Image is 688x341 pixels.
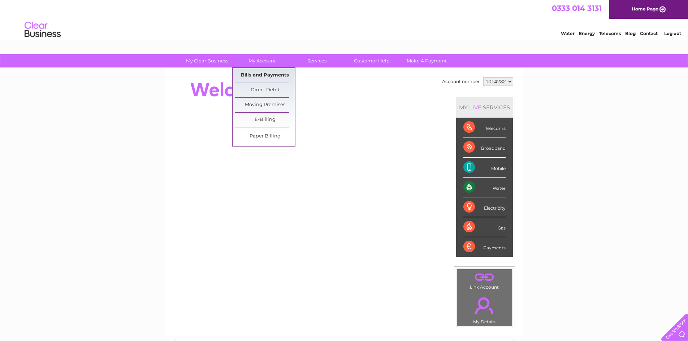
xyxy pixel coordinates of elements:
[459,271,510,284] a: .
[552,4,602,13] a: 0333 014 3131
[174,4,515,35] div: Clear Business is a trading name of Verastar Limited (registered in [GEOGRAPHIC_DATA] No. 3667643...
[463,237,506,257] div: Payments
[579,31,595,36] a: Energy
[640,31,658,36] a: Contact
[177,54,237,67] a: My Clear Business
[235,129,295,144] a: Paper Billing
[459,293,510,318] a: .
[561,31,575,36] a: Water
[287,54,347,67] a: Services
[456,97,513,118] div: MY SERVICES
[232,54,292,67] a: My Account
[456,291,512,327] td: My Details
[342,54,402,67] a: Customer Help
[599,31,621,36] a: Telecoms
[468,104,483,111] div: LIVE
[463,118,506,137] div: Telecoms
[463,217,506,237] div: Gas
[397,54,456,67] a: Make A Payment
[664,31,681,36] a: Log out
[235,83,295,97] a: Direct Debit
[235,113,295,127] a: E-Billing
[625,31,636,36] a: Blog
[440,75,481,88] td: Account number
[463,158,506,178] div: Mobile
[463,178,506,197] div: Water
[235,98,295,112] a: Moving Premises
[463,137,506,157] div: Broadband
[463,197,506,217] div: Electricity
[24,19,61,41] img: logo.png
[235,68,295,83] a: Bills and Payments
[456,269,512,292] td: Link Account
